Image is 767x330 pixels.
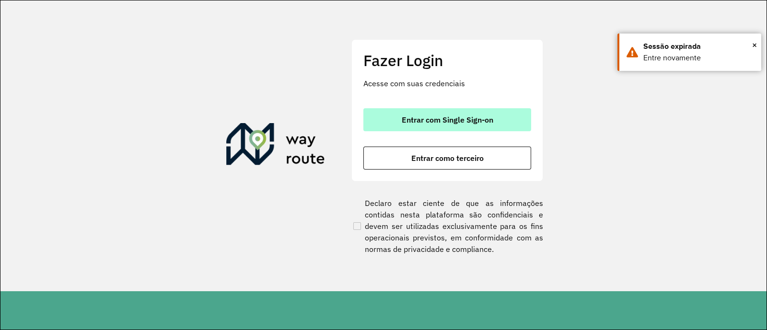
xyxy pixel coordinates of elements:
span: × [752,38,757,52]
button: button [363,147,531,170]
h2: Fazer Login [363,51,531,69]
label: Declaro estar ciente de que as informações contidas nesta plataforma são confidenciais e devem se... [351,197,543,255]
img: Roteirizador AmbevTech [226,123,325,169]
button: button [363,108,531,131]
div: Sessão expirada [643,41,754,52]
p: Acesse com suas credenciais [363,78,531,89]
span: Entrar como terceiro [411,154,484,162]
span: Entrar com Single Sign-on [402,116,493,124]
button: Close [752,38,757,52]
div: Entre novamente [643,52,754,64]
